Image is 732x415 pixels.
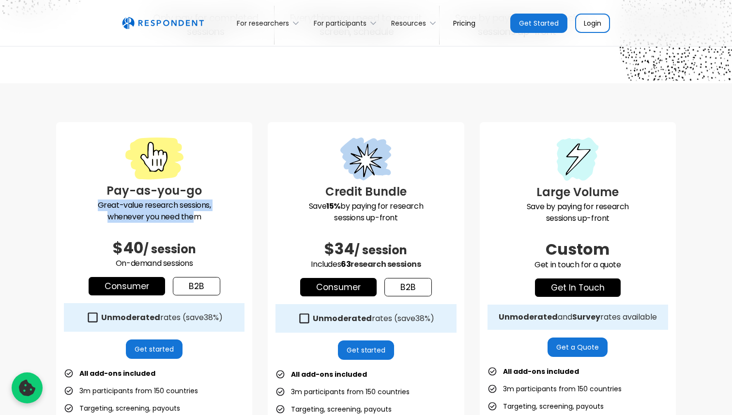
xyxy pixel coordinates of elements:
[384,278,432,296] a: b2b
[338,340,395,360] a: Get started
[79,369,155,378] strong: All add-ons included
[204,312,219,323] span: 38%
[326,200,340,212] strong: 15%
[291,369,367,379] strong: All add-ons included
[275,385,410,399] li: 3m participants from 150 countries
[510,14,567,33] a: Get Started
[499,311,558,323] strong: Unmoderated
[231,12,308,34] div: For researchers
[122,17,204,30] a: home
[64,384,198,398] li: 3m participants from 150 countries
[314,18,366,28] div: For participants
[64,182,244,200] h3: Pay-as-you-go
[275,259,456,270] p: Includes
[64,200,244,223] p: Great-value research sessions, whenever you need them
[126,339,183,359] a: Get started
[488,201,668,224] p: Save by paying for research sessions up-front
[488,400,604,413] li: Targeting, screening, payouts
[572,311,600,323] strong: Survey
[575,14,610,33] a: Login
[89,277,165,295] a: Consumer
[113,237,143,259] span: $40
[415,313,430,324] span: 38%
[101,313,223,323] div: rates (save )
[341,259,351,270] span: 63
[143,241,196,257] span: / session
[445,12,483,34] a: Pricing
[313,314,434,323] div: rates (save )
[275,183,456,200] h3: Credit Bundle
[122,17,204,30] img: Untitled UI logotext
[386,12,445,34] div: Resources
[488,259,668,271] p: Get in touch for a quote
[324,238,354,260] span: $34
[308,12,386,34] div: For participants
[173,277,220,295] a: b2b
[313,313,372,324] strong: Unmoderated
[546,238,610,260] span: Custom
[488,382,622,396] li: 3m participants from 150 countries
[351,259,421,270] span: research sessions
[354,242,407,258] span: / session
[488,184,668,201] h3: Large Volume
[503,367,579,376] strong: All add-ons included
[64,258,244,269] p: On-demand sessions
[391,18,426,28] div: Resources
[300,278,377,296] a: Consumer
[499,312,657,322] div: and rates available
[237,18,289,28] div: For researchers
[535,278,621,297] a: get in touch
[101,312,160,323] strong: Unmoderated
[64,401,180,415] li: Targeting, screening, payouts
[275,200,456,224] p: Save by paying for research sessions up-front
[548,338,608,357] a: Get a Quote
